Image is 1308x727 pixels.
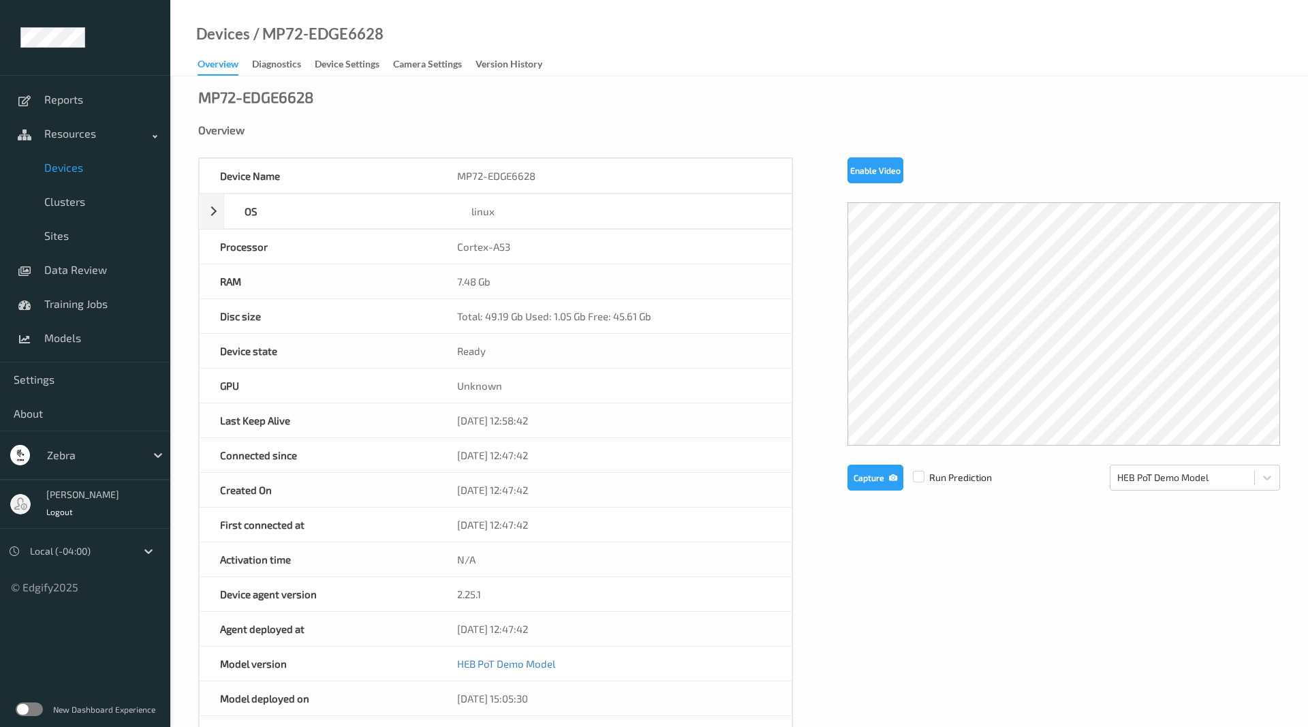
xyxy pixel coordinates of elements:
[437,542,792,576] div: N/A
[200,473,437,507] div: Created On
[200,612,437,646] div: Agent deployed at
[200,299,437,333] div: Disc size
[200,681,437,715] div: Model deployed on
[437,473,792,507] div: [DATE] 12:47:42
[451,194,792,228] div: linux
[199,194,792,229] div: OSlinux
[437,369,792,403] div: Unknown
[200,577,437,611] div: Device agent version
[476,55,556,74] a: Version History
[198,55,252,76] a: Overview
[200,542,437,576] div: Activation time
[437,230,792,264] div: Cortex-A53
[252,55,315,74] a: Diagnostics
[250,27,384,41] div: / MP72-EDGE6628
[200,159,437,193] div: Device Name
[437,299,792,333] div: Total: 49.19 Gb Used: 1.05 Gb Free: 45.61 Gb
[437,264,792,298] div: 7.48 Gb
[476,57,542,74] div: Version History
[200,230,437,264] div: Processor
[200,647,437,681] div: Model version
[200,334,437,368] div: Device state
[200,264,437,298] div: RAM
[315,57,379,74] div: Device Settings
[437,159,792,193] div: MP72-EDGE6628
[198,90,313,104] div: MP72-EDGE6628
[847,465,903,491] button: Capture
[437,681,792,715] div: [DATE] 15:05:30
[224,194,451,228] div: OS
[457,658,555,670] a: HEB PoT Demo Model
[437,438,792,472] div: [DATE] 12:47:42
[200,438,437,472] div: Connected since
[903,471,992,484] span: Run Prediction
[437,577,792,611] div: 2.25.1
[437,403,792,437] div: [DATE] 12:58:42
[393,55,476,74] a: Camera Settings
[198,123,1280,137] div: Overview
[393,57,462,74] div: Camera Settings
[437,508,792,542] div: [DATE] 12:47:42
[847,157,903,183] button: Enable Video
[315,55,393,74] a: Device Settings
[437,334,792,368] div: Ready
[200,508,437,542] div: First connected at
[200,369,437,403] div: GPU
[437,612,792,646] div: [DATE] 12:47:42
[200,403,437,437] div: Last Keep Alive
[252,57,301,74] div: Diagnostics
[198,57,238,76] div: Overview
[196,27,250,41] a: Devices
